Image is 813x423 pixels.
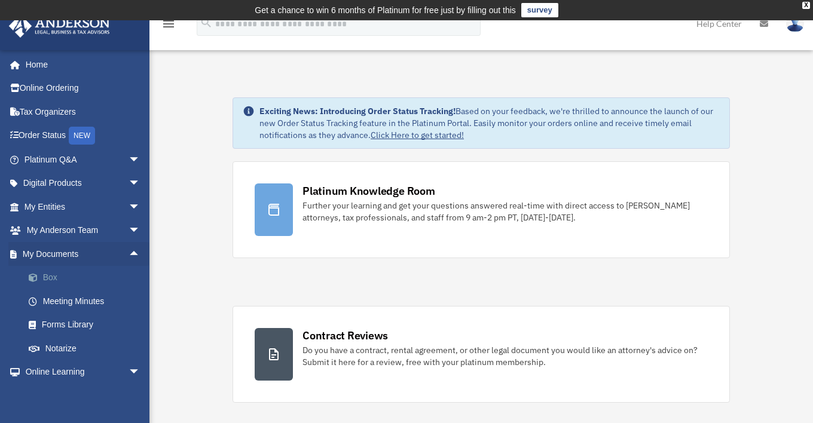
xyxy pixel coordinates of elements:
[302,200,708,223] div: Further your learning and get your questions answered real-time with direct access to [PERSON_NAM...
[259,105,720,141] div: Based on your feedback, we're thrilled to announce the launch of our new Order Status Tracking fe...
[161,17,176,31] i: menu
[8,242,158,266] a: My Documentsarrow_drop_up
[802,2,810,9] div: close
[8,76,158,100] a: Online Ordering
[129,360,152,385] span: arrow_drop_down
[259,106,456,117] strong: Exciting News: Introducing Order Status Tracking!
[8,124,158,148] a: Order StatusNEW
[255,3,516,17] div: Get a chance to win 6 months of Platinum for free just by filling out this
[17,289,158,313] a: Meeting Minutes
[8,171,158,195] a: Digital Productsarrow_drop_down
[786,15,804,32] img: User Pic
[129,242,152,266] span: arrow_drop_up
[69,127,95,145] div: NEW
[371,130,464,140] a: Click Here to get started!
[161,21,176,31] a: menu
[302,344,708,368] div: Do you have a contract, rental agreement, or other legal document you would like an attorney's ad...
[129,148,152,172] span: arrow_drop_down
[200,16,213,29] i: search
[521,3,558,17] a: survey
[129,219,152,243] span: arrow_drop_down
[8,148,158,171] a: Platinum Q&Aarrow_drop_down
[233,306,730,403] a: Contract Reviews Do you have a contract, rental agreement, or other legal document you would like...
[8,360,158,384] a: Online Learningarrow_drop_down
[8,219,158,243] a: My Anderson Teamarrow_drop_down
[5,14,114,38] img: Anderson Advisors Platinum Portal
[302,183,435,198] div: Platinum Knowledge Room
[17,313,158,337] a: Forms Library
[8,100,158,124] a: Tax Organizers
[17,336,158,360] a: Notarize
[8,195,158,219] a: My Entitiesarrow_drop_down
[129,171,152,196] span: arrow_drop_down
[233,161,730,258] a: Platinum Knowledge Room Further your learning and get your questions answered real-time with dire...
[129,195,152,219] span: arrow_drop_down
[17,266,158,290] a: Box
[302,328,388,343] div: Contract Reviews
[8,53,152,76] a: Home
